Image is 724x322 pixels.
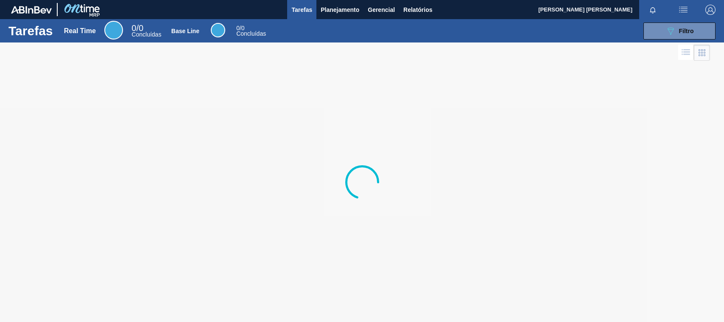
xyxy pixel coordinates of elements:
[321,5,359,15] span: Planejamento
[131,31,161,38] span: Concluídas
[291,5,312,15] span: Tarefas
[639,4,666,16] button: Notificações
[643,23,716,40] button: Filtro
[236,25,244,31] span: / 0
[104,21,123,40] div: Real Time
[705,5,716,15] img: Logout
[403,5,432,15] span: Relatórios
[8,26,53,36] h1: Tarefas
[64,27,96,35] div: Real Time
[131,25,161,37] div: Real Time
[171,28,199,34] div: Base Line
[211,23,225,37] div: Base Line
[131,23,136,33] span: 0
[368,5,395,15] span: Gerencial
[678,5,688,15] img: userActions
[131,23,143,33] span: / 0
[236,25,266,37] div: Base Line
[236,25,240,31] span: 0
[679,28,694,34] span: Filtro
[11,6,52,14] img: TNhmsLtSVTkK8tSr43FrP2fwEKptu5GPRR3wAAAABJRU5ErkJggg==
[236,30,266,37] span: Concluídas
